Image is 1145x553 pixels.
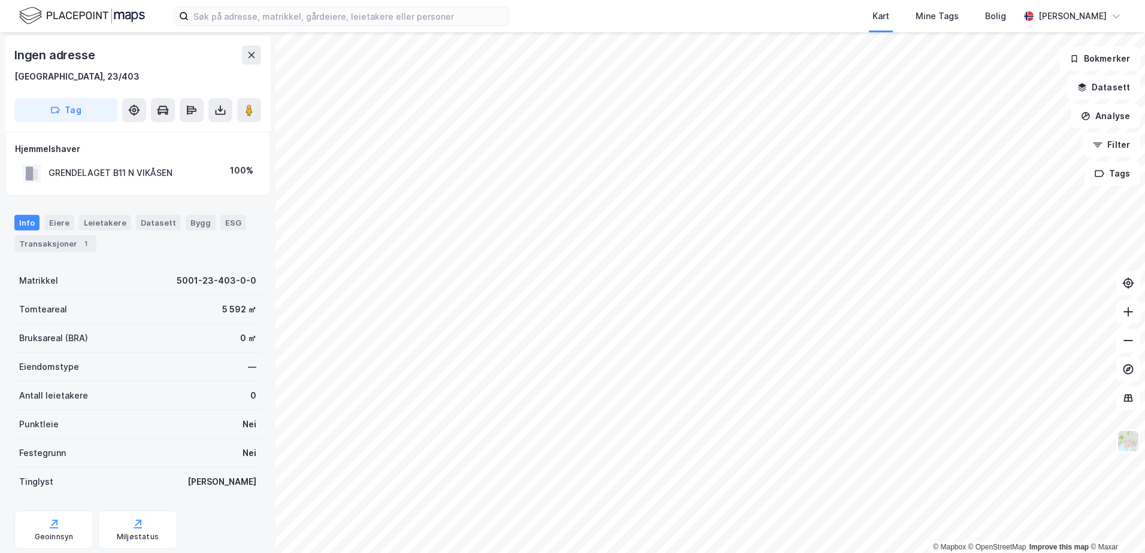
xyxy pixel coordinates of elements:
[19,360,79,374] div: Eiendomstype
[1085,496,1145,553] iframe: Chat Widget
[14,235,96,252] div: Transaksjoner
[15,142,260,156] div: Hjemmelshaver
[240,331,256,345] div: 0 ㎡
[1071,104,1140,128] button: Analyse
[80,238,92,250] div: 1
[14,45,97,65] div: Ingen adresse
[79,215,131,230] div: Leietakere
[186,215,216,230] div: Bygg
[19,475,53,489] div: Tinglyst
[1059,47,1140,71] button: Bokmerker
[1085,496,1145,553] div: Kontrollprogram for chat
[985,9,1006,23] div: Bolig
[177,274,256,288] div: 5001-23-403-0-0
[14,98,117,122] button: Tag
[230,163,253,178] div: 100%
[19,446,66,460] div: Festegrunn
[117,532,159,542] div: Miljøstatus
[19,417,59,432] div: Punktleie
[1038,9,1107,23] div: [PERSON_NAME]
[136,215,181,230] div: Datasett
[248,360,256,374] div: —
[19,388,88,403] div: Antall leietakere
[44,215,74,230] div: Eiere
[220,215,246,230] div: ESG
[19,274,58,288] div: Matrikkel
[222,302,256,317] div: 5 592 ㎡
[19,331,88,345] div: Bruksareal (BRA)
[14,215,40,230] div: Info
[243,446,256,460] div: Nei
[873,9,889,23] div: Kart
[243,417,256,432] div: Nei
[49,166,172,180] div: GRENDELAGET B11 N VIKÅSEN
[968,543,1026,551] a: OpenStreetMap
[1067,75,1140,99] button: Datasett
[1117,430,1140,452] img: Z
[916,9,959,23] div: Mine Tags
[933,543,966,551] a: Mapbox
[189,7,508,25] input: Søk på adresse, matrikkel, gårdeiere, leietakere eller personer
[35,532,74,542] div: Geoinnsyn
[19,5,145,26] img: logo.f888ab2527a4732fd821a326f86c7f29.svg
[250,388,256,403] div: 0
[19,302,67,317] div: Tomteareal
[187,475,256,489] div: [PERSON_NAME]
[14,69,140,84] div: [GEOGRAPHIC_DATA], 23/403
[1083,133,1140,157] button: Filter
[1029,543,1089,551] a: Improve this map
[1085,162,1140,186] button: Tags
